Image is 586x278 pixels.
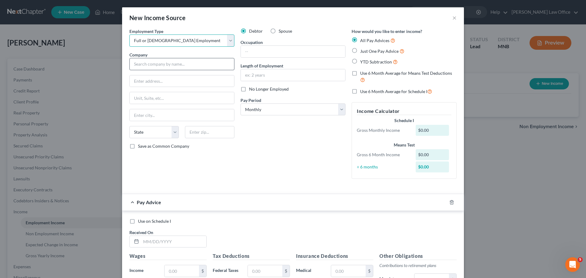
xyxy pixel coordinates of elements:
h5: Other Obligations [379,252,457,260]
div: $0.00 [416,125,449,136]
div: New Income Source [129,13,186,22]
div: Gross 6 Month Income [354,152,413,158]
span: Company [129,52,147,57]
button: × [452,14,457,21]
div: $0.00 [416,161,449,172]
span: 5 [578,257,583,262]
span: Received On [129,230,153,235]
iframe: Intercom live chat [565,257,580,272]
h5: Income Calculator [357,107,451,115]
span: Use 6 Month Average for Schedule I [360,89,427,94]
span: Spouse [279,28,292,34]
span: No Longer Employed [249,86,289,92]
input: Enter zip... [185,126,234,138]
label: Occupation [241,39,263,45]
span: Pay Period [241,98,261,103]
span: Use 6 Month Average for Means Test Deductions [360,70,452,76]
label: Medical [293,265,328,277]
div: $0.00 [416,149,449,160]
span: YTD Subtraction [360,59,392,64]
input: Enter city... [130,109,234,121]
div: $ [282,265,290,277]
span: Income [129,268,143,273]
input: ex: 2 years [241,69,345,81]
input: -- [241,46,345,57]
input: 0.00 [331,265,366,277]
p: Contributions to retirement plans [379,262,457,269]
input: Enter address... [130,75,234,87]
input: 0.00 [165,265,199,277]
span: Employment Type [129,29,163,34]
label: Length of Employment [241,63,283,69]
input: 0.00 [248,265,282,277]
input: Unit, Suite, etc... [130,92,234,104]
span: All Pay Advices [360,38,389,43]
span: Pay Advice [137,199,161,205]
label: Federal Taxes [210,265,244,277]
span: Debtor [249,28,263,34]
div: Means Test [357,142,451,148]
div: $ [199,265,206,277]
span: Save as Common Company [138,143,189,149]
input: Search company by name... [129,58,234,70]
div: Schedule I [357,117,451,124]
h5: Tax Deductions [213,252,290,260]
h5: Wages [129,252,207,260]
div: Gross Monthly Income [354,127,413,133]
input: MM/DD/YYYY [141,236,206,247]
h5: Insurance Deductions [296,252,373,260]
div: ÷ 6 months [354,164,413,170]
span: Use on Schedule I [138,218,171,224]
div: $ [366,265,373,277]
label: How would you like to enter income? [352,28,422,34]
span: Just One Pay Advice [360,49,399,54]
